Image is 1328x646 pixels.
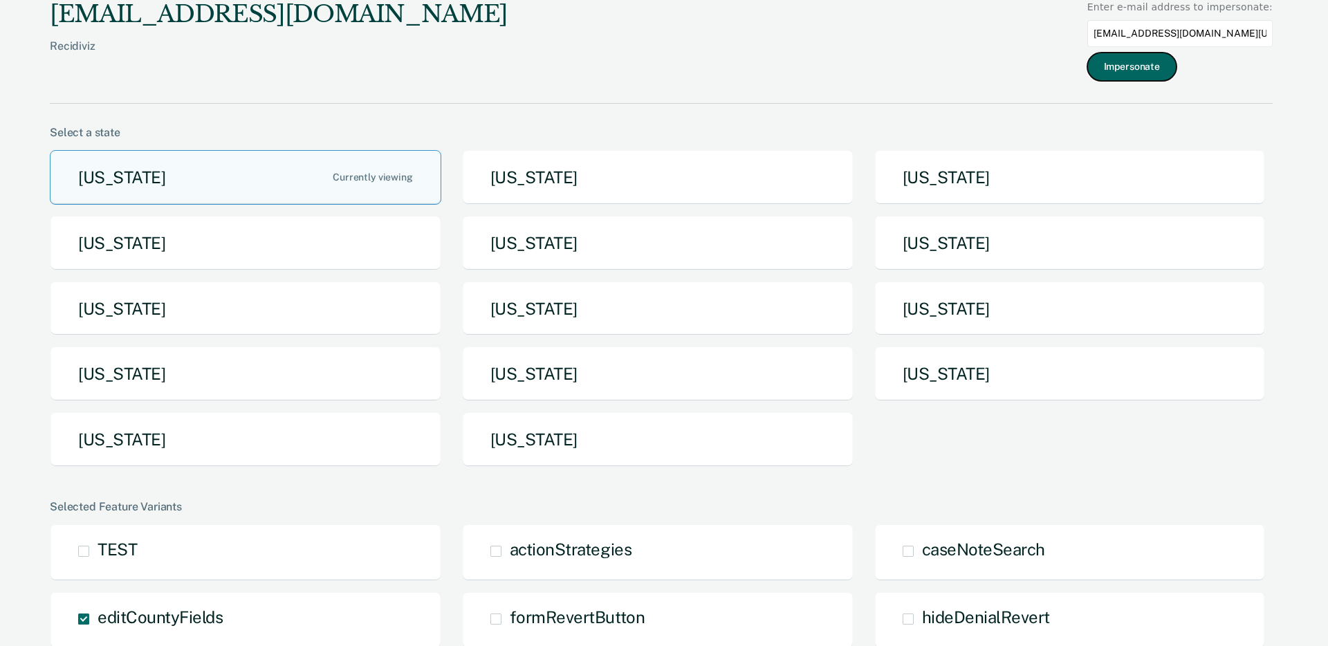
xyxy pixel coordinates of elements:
[98,607,223,627] span: editCountyFields
[922,539,1045,559] span: caseNoteSearch
[510,539,631,559] span: actionStrategies
[50,39,508,75] div: Recidiviz
[50,500,1273,513] div: Selected Feature Variants
[874,216,1266,270] button: [US_STATE]
[874,150,1266,205] button: [US_STATE]
[1087,53,1177,81] button: Impersonate
[1087,20,1273,47] input: Enter an email to impersonate...
[462,216,854,270] button: [US_STATE]
[50,412,441,467] button: [US_STATE]
[510,607,645,627] span: formRevertButton
[874,282,1266,336] button: [US_STATE]
[50,347,441,401] button: [US_STATE]
[50,150,441,205] button: [US_STATE]
[50,216,441,270] button: [US_STATE]
[874,347,1266,401] button: [US_STATE]
[98,539,137,559] span: TEST
[50,126,1273,139] div: Select a state
[462,282,854,336] button: [US_STATE]
[462,347,854,401] button: [US_STATE]
[50,282,441,336] button: [US_STATE]
[922,607,1050,627] span: hideDenialRevert
[462,412,854,467] button: [US_STATE]
[462,150,854,205] button: [US_STATE]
